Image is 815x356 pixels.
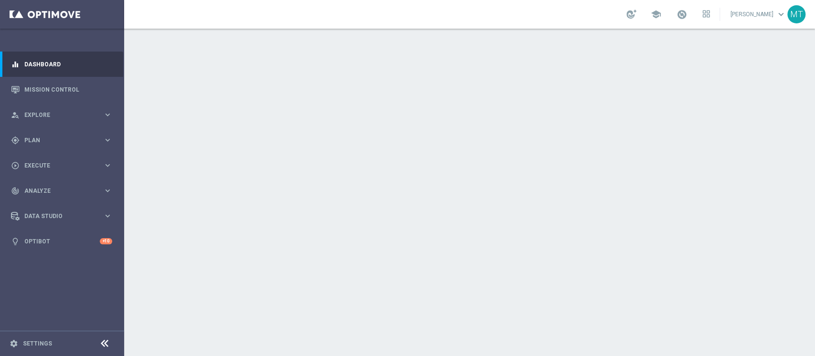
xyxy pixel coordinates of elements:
span: keyboard_arrow_down [776,9,786,20]
button: play_circle_outline Execute keyboard_arrow_right [11,162,113,169]
div: Explore [11,111,103,119]
i: gps_fixed [11,136,20,145]
span: Execute [24,163,103,168]
span: Plan [24,137,103,143]
button: equalizer Dashboard [11,61,113,68]
button: Data Studio keyboard_arrow_right [11,212,113,220]
i: track_changes [11,187,20,195]
a: [PERSON_NAME]keyboard_arrow_down [730,7,787,21]
i: keyboard_arrow_right [103,211,112,220]
button: gps_fixed Plan keyboard_arrow_right [11,136,113,144]
span: Data Studio [24,213,103,219]
div: Mission Control [11,77,112,102]
div: Data Studio [11,212,103,220]
button: lightbulb Optibot +10 [11,238,113,245]
span: Analyze [24,188,103,194]
i: equalizer [11,60,20,69]
button: person_search Explore keyboard_arrow_right [11,111,113,119]
div: Plan [11,136,103,145]
i: person_search [11,111,20,119]
i: keyboard_arrow_right [103,110,112,119]
span: school [651,9,661,20]
div: Analyze [11,187,103,195]
div: MT [787,5,805,23]
i: keyboard_arrow_right [103,136,112,145]
a: Optibot [24,229,100,254]
a: Dashboard [24,52,112,77]
a: Mission Control [24,77,112,102]
span: Explore [24,112,103,118]
button: Mission Control [11,86,113,94]
i: settings [10,339,18,348]
button: track_changes Analyze keyboard_arrow_right [11,187,113,195]
div: Execute [11,161,103,170]
i: lightbulb [11,237,20,246]
div: Dashboard [11,52,112,77]
i: keyboard_arrow_right [103,161,112,170]
div: +10 [100,238,112,244]
i: play_circle_outline [11,161,20,170]
a: Settings [23,341,52,346]
i: keyboard_arrow_right [103,186,112,195]
div: Optibot [11,229,112,254]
